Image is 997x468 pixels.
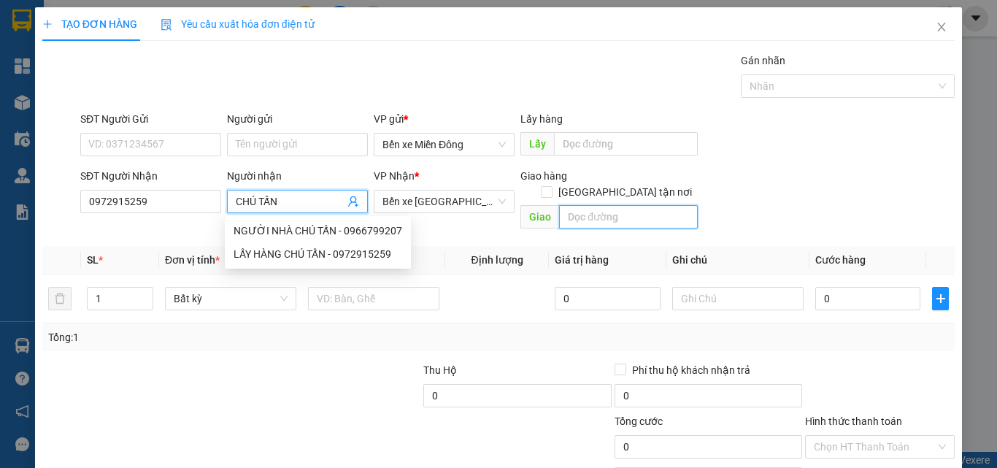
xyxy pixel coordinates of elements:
[227,111,368,127] div: Người gửi
[921,7,962,48] button: Close
[520,170,567,182] span: Giao hàng
[933,293,948,304] span: plus
[80,111,221,127] div: SĐT Người Gửi
[48,287,72,310] button: delete
[374,170,415,182] span: VP Nhận
[42,18,137,30] span: TẠO ĐƠN HÀNG
[932,287,949,310] button: plus
[347,196,359,207] span: user-add
[225,242,411,266] div: LẤY HÀNG CHÚ TẤN - 0972915259
[225,219,411,242] div: NGƯỜI NHÀ CHÚ TẤN - 0966799207
[554,132,698,156] input: Dọc đường
[553,184,698,200] span: [GEOGRAPHIC_DATA] tận nơi
[520,113,563,125] span: Lấy hàng
[174,288,288,310] span: Bất kỳ
[559,205,698,229] input: Dọc đường
[626,362,756,378] span: Phí thu hộ khách nhận trả
[423,364,457,376] span: Thu Hộ
[227,168,368,184] div: Người nhận
[234,246,402,262] div: LẤY HÀNG CHÚ TẤN - 0972915259
[805,415,902,427] label: Hình thức thanh toán
[555,254,609,266] span: Giá trị hàng
[520,132,554,156] span: Lấy
[308,287,439,310] input: VD: Bàn, Ghế
[80,168,221,184] div: SĐT Người Nhận
[471,254,523,266] span: Định lượng
[87,254,99,266] span: SL
[382,134,506,156] span: Bến xe Miền Đông
[234,223,402,239] div: NGƯỜI NHÀ CHÚ TẤN - 0966799207
[382,191,506,212] span: Bến xe Quảng Ngãi
[615,415,663,427] span: Tổng cước
[815,254,866,266] span: Cước hàng
[936,21,947,33] span: close
[741,55,785,66] label: Gán nhãn
[672,287,804,310] input: Ghi Chú
[42,19,53,29] span: plus
[48,329,386,345] div: Tổng: 1
[165,254,220,266] span: Đơn vị tính
[161,18,315,30] span: Yêu cầu xuất hóa đơn điện tử
[161,19,172,31] img: icon
[666,246,809,275] th: Ghi chú
[374,111,515,127] div: VP gửi
[520,205,559,229] span: Giao
[555,287,660,310] input: 0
